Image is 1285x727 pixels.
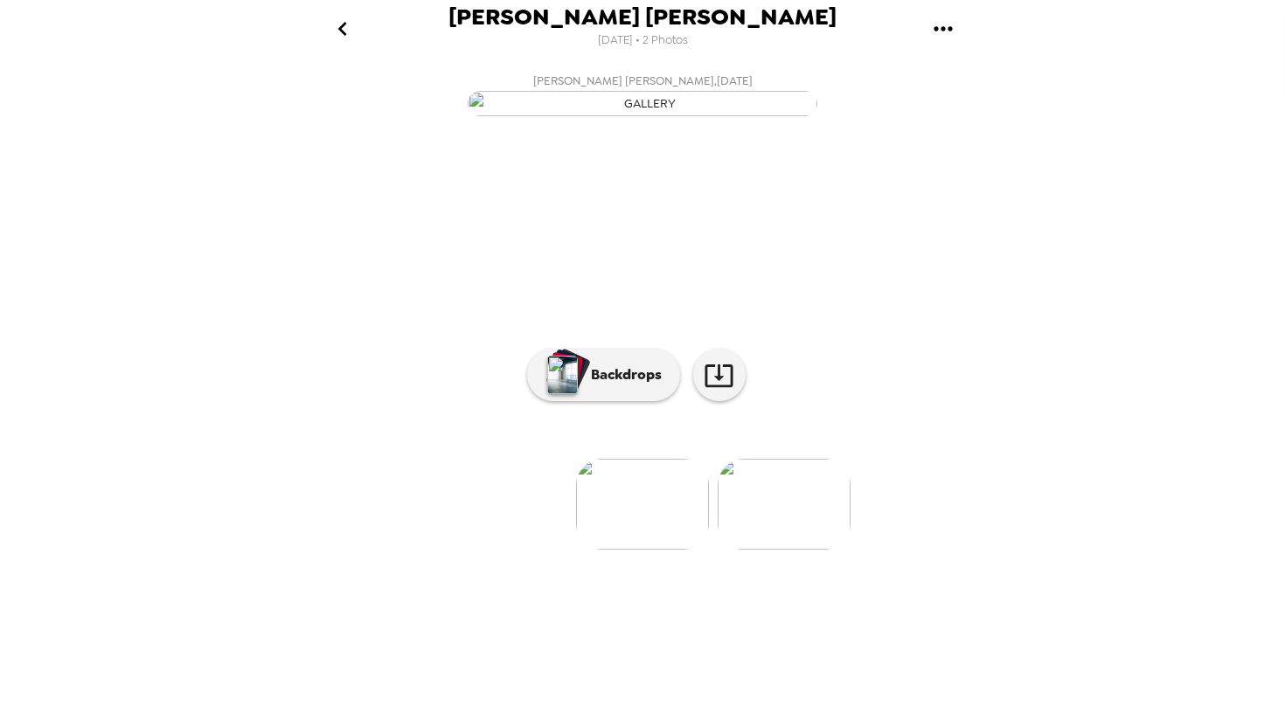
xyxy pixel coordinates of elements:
span: [DATE] • 2 Photos [598,29,688,52]
img: gallery [468,91,817,116]
span: [PERSON_NAME] [PERSON_NAME] , [DATE] [533,71,753,91]
button: [PERSON_NAME] [PERSON_NAME],[DATE] [293,66,992,121]
img: gallery [576,459,709,550]
img: gallery [718,459,851,550]
button: Backdrops [527,349,680,401]
span: [PERSON_NAME] [PERSON_NAME] [448,5,837,29]
p: Backdrops [582,364,662,385]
